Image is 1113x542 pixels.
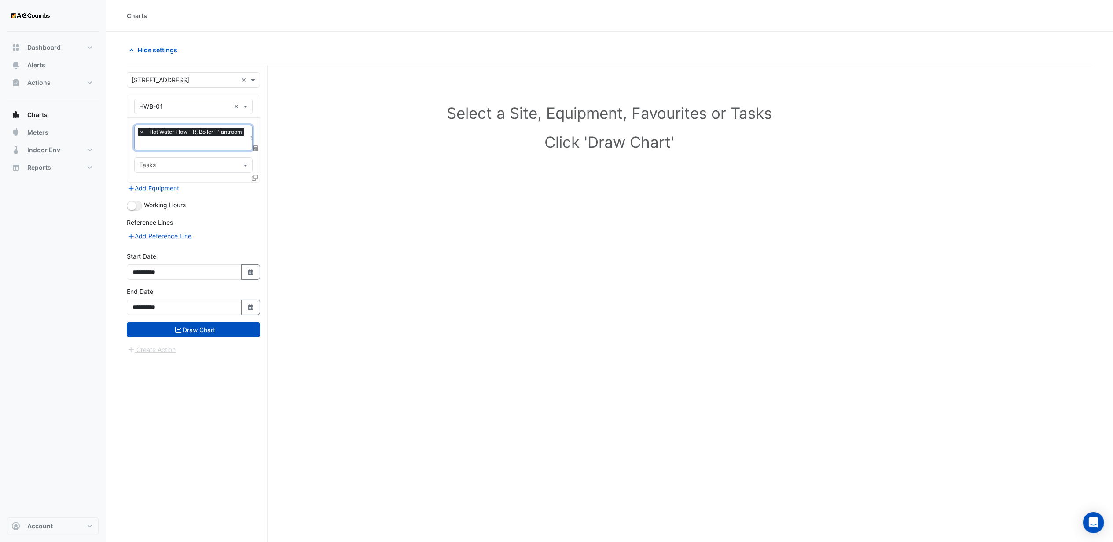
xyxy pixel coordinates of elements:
label: End Date [127,287,153,296]
fa-icon: Select Date [247,304,255,311]
button: Actions [7,74,99,92]
span: Clear [241,75,249,84]
span: Charts [27,110,48,119]
span: Dashboard [27,43,61,52]
button: Alerts [7,56,99,74]
span: Indoor Env [27,146,60,154]
span: Working Hours [144,201,186,209]
button: Draw Chart [127,322,260,337]
label: Start Date [127,252,156,261]
span: Clone Favourites and Tasks from this Equipment to other Equipment [252,174,258,181]
span: Choose Function [252,144,260,152]
app-icon: Actions [11,78,20,87]
button: Hide settings [127,42,183,58]
button: Dashboard [7,39,99,56]
button: Reports [7,159,99,176]
app-icon: Indoor Env [11,146,20,154]
button: Meters [7,124,99,141]
span: Reports [27,163,51,172]
label: Reference Lines [127,218,173,227]
img: Company Logo [11,7,50,25]
button: Add Reference Line [127,231,192,241]
span: Meters [27,128,48,137]
app-icon: Alerts [11,61,20,70]
app-icon: Meters [11,128,20,137]
button: Charts [7,106,99,124]
span: Hide settings [138,45,177,55]
span: Clear [250,133,255,143]
span: × [138,128,146,136]
app-icon: Reports [11,163,20,172]
button: Add Equipment [127,183,180,193]
app-icon: Charts [11,110,20,119]
span: Alerts [27,61,45,70]
div: Open Intercom Messenger [1083,512,1104,533]
span: Hot Water Flow - R, Boiler-Plantroom [147,128,244,136]
div: Tasks [138,160,156,172]
button: Account [7,517,99,535]
app-icon: Dashboard [11,43,20,52]
span: Account [27,522,53,531]
div: Charts [127,11,147,20]
h1: Click 'Draw Chart' [146,133,1073,151]
app-escalated-ticket-create-button: Please draw the charts first [127,345,176,353]
button: Indoor Env [7,141,99,159]
span: Clear [234,102,241,111]
fa-icon: Select Date [247,268,255,276]
span: Actions [27,78,51,87]
h1: Select a Site, Equipment, Favourites or Tasks [146,104,1073,122]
